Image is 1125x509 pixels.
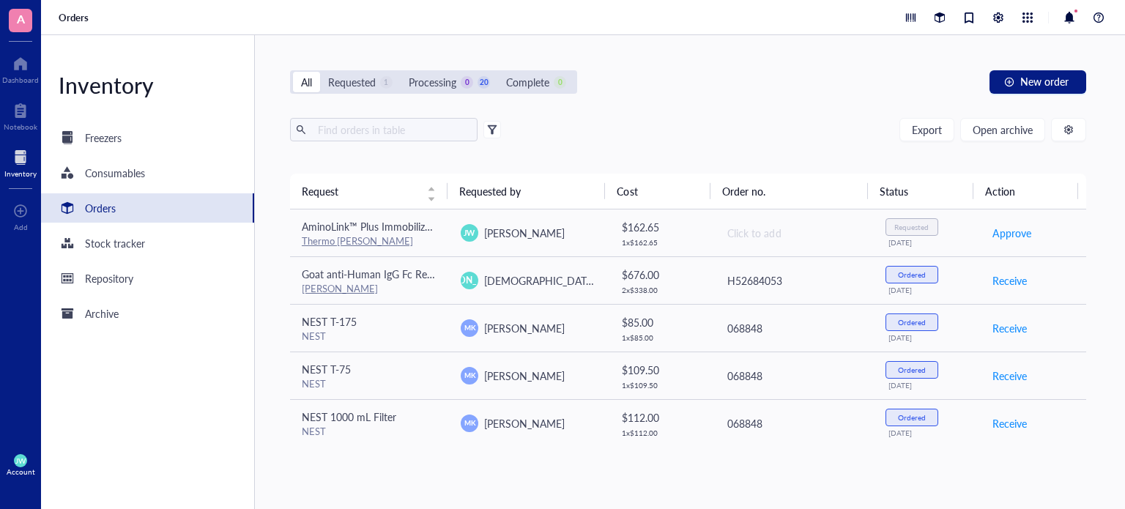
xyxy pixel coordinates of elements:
[484,416,565,431] span: [PERSON_NAME]
[41,158,254,187] a: Consumables
[290,174,448,209] th: Request
[85,130,122,146] div: Freezers
[888,428,968,437] div: [DATE]
[302,330,437,343] div: NEST
[461,76,473,89] div: 0
[2,75,39,84] div: Dashboard
[992,316,1028,340] button: Receive
[4,169,37,178] div: Inventory
[714,399,873,447] td: 068848
[992,269,1028,292] button: Receive
[714,256,873,304] td: H52684053
[328,74,376,90] div: Requested
[973,124,1033,135] span: Open archive
[434,274,505,287] span: [PERSON_NAME]
[622,267,703,283] div: $ 676.00
[727,225,861,241] div: Click to add
[990,70,1086,94] button: New order
[622,286,703,294] div: 2 x $ 338.00
[14,223,28,231] div: Add
[710,174,868,209] th: Order no.
[992,364,1028,387] button: Receive
[301,74,312,90] div: All
[714,352,873,399] td: 068848
[302,183,418,199] span: Request
[312,119,472,141] input: Find orders in table
[409,74,456,90] div: Processing
[85,165,145,181] div: Consumables
[973,174,1079,209] th: Action
[464,370,475,380] span: MK
[4,122,37,131] div: Notebook
[302,234,413,248] a: Thermo [PERSON_NAME]
[714,304,873,352] td: 068848
[85,200,116,216] div: Orders
[894,223,929,231] div: Requested
[1020,75,1069,87] span: New order
[888,238,968,247] div: [DATE]
[888,381,968,390] div: [DATE]
[622,238,703,247] div: 1 x $ 162.65
[888,286,968,294] div: [DATE]
[41,193,254,223] a: Orders
[464,322,475,332] span: MK
[912,124,942,135] span: Export
[960,118,1045,141] button: Open archive
[992,368,1027,384] span: Receive
[302,409,396,424] span: NEST 1000 mL Filter
[464,227,475,239] span: JW
[622,381,703,390] div: 1 x $ 109.50
[506,74,549,90] div: Complete
[888,333,968,342] div: [DATE]
[41,123,254,152] a: Freezers
[290,70,577,94] div: segmented control
[554,76,566,89] div: 0
[605,174,710,209] th: Cost
[868,174,973,209] th: Status
[992,415,1027,431] span: Receive
[59,11,92,24] a: Orders
[992,320,1027,336] span: Receive
[622,314,703,330] div: $ 85.00
[302,425,437,438] div: NEST
[622,333,703,342] div: 1 x $ 85.00
[85,305,119,322] div: Archive
[302,219,491,234] span: AminoLink™ Plus Immobilization Kit, 2 mL
[4,99,37,131] a: Notebook
[899,118,954,141] button: Export
[41,229,254,258] a: Stock tracker
[302,362,351,376] span: NEST T-75
[4,146,37,178] a: Inventory
[727,320,861,336] div: 068848
[898,270,926,279] div: Ordered
[992,272,1027,289] span: Receive
[302,267,711,281] span: Goat anti-Human IgG Fc Recombinant Secondary Antibody, Alexa [MEDICAL_DATA]™ 647
[484,273,676,288] span: [DEMOGRAPHIC_DATA][PERSON_NAME]
[380,76,393,89] div: 1
[992,221,1032,245] button: Approve
[17,10,25,28] span: A
[727,415,861,431] div: 068848
[15,456,26,465] span: JW
[302,314,357,329] span: NEST T-175
[302,281,378,295] a: [PERSON_NAME]
[622,219,703,235] div: $ 162.65
[714,209,873,257] td: Click to add
[898,318,926,327] div: Ordered
[992,412,1028,435] button: Receive
[41,70,254,100] div: Inventory
[448,174,605,209] th: Requested by
[622,362,703,378] div: $ 109.50
[727,272,861,289] div: H52684053
[478,76,490,89] div: 20
[464,417,475,428] span: MK
[302,377,437,390] div: NEST
[85,235,145,251] div: Stock tracker
[484,368,565,383] span: [PERSON_NAME]
[2,52,39,84] a: Dashboard
[7,467,35,476] div: Account
[622,428,703,437] div: 1 x $ 112.00
[41,299,254,328] a: Archive
[898,413,926,422] div: Ordered
[622,409,703,426] div: $ 112.00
